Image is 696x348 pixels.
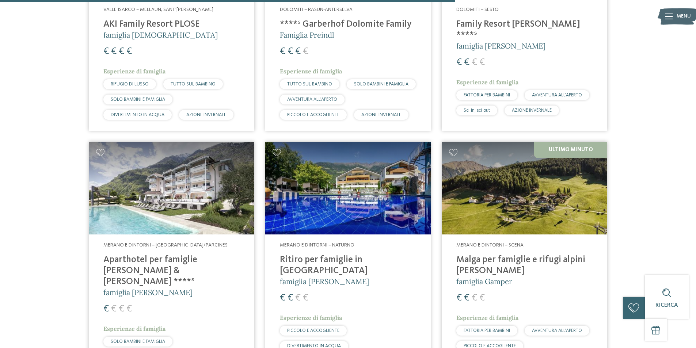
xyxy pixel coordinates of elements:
font: Esperienze di famiglia [280,68,342,75]
font: Esperienze di famiglia [456,314,518,321]
font: Sci-in, sci-out [464,108,490,113]
font: famiglia [DEMOGRAPHIC_DATA] [103,30,218,39]
font: famiglia [PERSON_NAME] [456,41,545,50]
font: € [119,304,124,314]
font: € [472,293,477,303]
font: TUTTO SUL BAMBINO [171,82,216,87]
font: FATTORIA PER BAMBINI [464,328,510,333]
font: € [126,47,132,56]
font: € [103,47,109,56]
font: AZIONE INVERNALE [361,112,401,117]
font: Ritiro per famiglie in [GEOGRAPHIC_DATA] [280,255,368,275]
font: Famiglia Preindl [280,30,334,39]
font: Dolomiti – Sesto [456,7,499,12]
font: € [464,58,469,67]
font: € [472,58,477,67]
font: € [464,293,469,303]
font: Merano e dintorni – [GEOGRAPHIC_DATA]/Parcines [103,242,228,248]
font: RIFUGIO DI LUSSO [111,82,149,87]
font: Merano e dintorni – Naturno [280,242,354,248]
font: Merano e dintorni – Scena [456,242,524,248]
font: famiglia Gamper [456,277,512,286]
font: AVVENTURA ALL'APERTO [287,97,337,102]
font: AVVENTURA ALL'APERTO [532,93,582,97]
font: € [288,293,293,303]
font: € [103,304,109,314]
font: € [280,293,285,303]
font: SOLO BAMBINI E FAMIGLIA [354,82,408,87]
font: € [479,293,485,303]
font: famiglia [PERSON_NAME] [103,288,193,297]
font: FATTORIA PER BAMBINI [464,93,510,97]
font: Malga per famiglie e rifugi alpini [PERSON_NAME] [456,255,585,275]
font: Esperienze di famiglia [103,325,166,332]
font: AVVENTURA ALL'APERTO [532,328,582,333]
font: AZIONE INVERNALE [512,108,552,113]
font: Dolomiti – Rasun-Anterselva [280,7,353,12]
font: AKI Family Resort PLOSE [103,20,200,29]
font: Ricerca [655,302,678,308]
font: € [295,47,301,56]
font: Aparthotel per famiglie [PERSON_NAME] & [PERSON_NAME] ****ˢ [103,255,197,286]
font: Esperienze di famiglia [280,314,342,321]
font: € [119,47,124,56]
font: € [111,304,117,314]
img: Cerchi hotel per famiglie? Trova i migliori qui! [89,142,254,235]
font: € [280,47,285,56]
font: PICCOLO E ACCOGLIENTE [287,328,339,333]
font: € [111,47,117,56]
font: € [456,58,462,67]
font: € [479,58,485,67]
font: PICCOLO E ACCOGLIENTE [287,112,339,117]
img: Family Wellness Residence Tyrol **** [265,142,431,235]
font: Family Resort [PERSON_NAME] ****ˢ [456,20,580,40]
font: € [295,293,301,303]
font: AZIONE INVERNALE [186,112,226,117]
font: SOLO BAMBINI E FAMIGLIA [111,339,165,344]
font: € [126,304,132,314]
font: € [303,47,308,56]
font: SOLO BAMBINI E FAMIGLIA [111,97,165,102]
font: € [288,47,293,56]
font: € [456,293,462,303]
font: ****ˢ Garberhof Dolomite Family [280,20,411,29]
font: Esperienze di famiglia [103,68,166,75]
font: Esperienze di famiglia [456,79,518,86]
font: € [303,293,308,303]
font: TUTTO SUL BAMBINO [287,82,332,87]
font: famiglia [PERSON_NAME] [280,277,369,286]
font: DIVERTIMENTO IN ACQUA [111,112,164,117]
img: Cerchi hotel per famiglie? Trova i migliori qui! [442,142,607,235]
font: Valle Isarco – Mellaun, Sant'[PERSON_NAME] [103,7,213,12]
